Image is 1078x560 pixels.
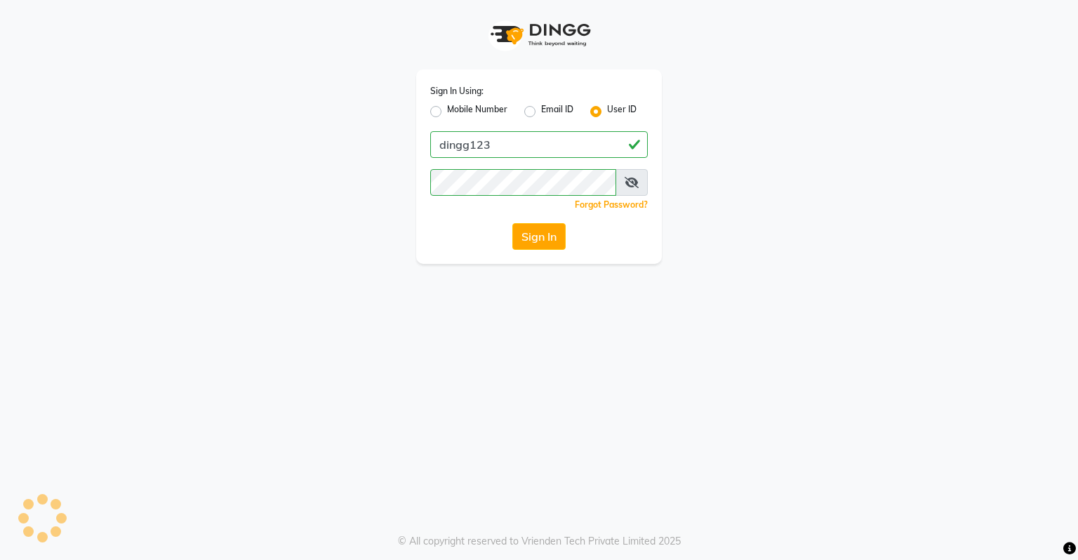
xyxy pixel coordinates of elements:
[430,85,484,98] label: Sign In Using:
[447,103,507,120] label: Mobile Number
[541,103,573,120] label: Email ID
[607,103,637,120] label: User ID
[512,223,566,250] button: Sign In
[575,199,648,210] a: Forgot Password?
[430,131,648,158] input: Username
[430,169,616,196] input: Username
[483,14,595,55] img: logo1.svg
